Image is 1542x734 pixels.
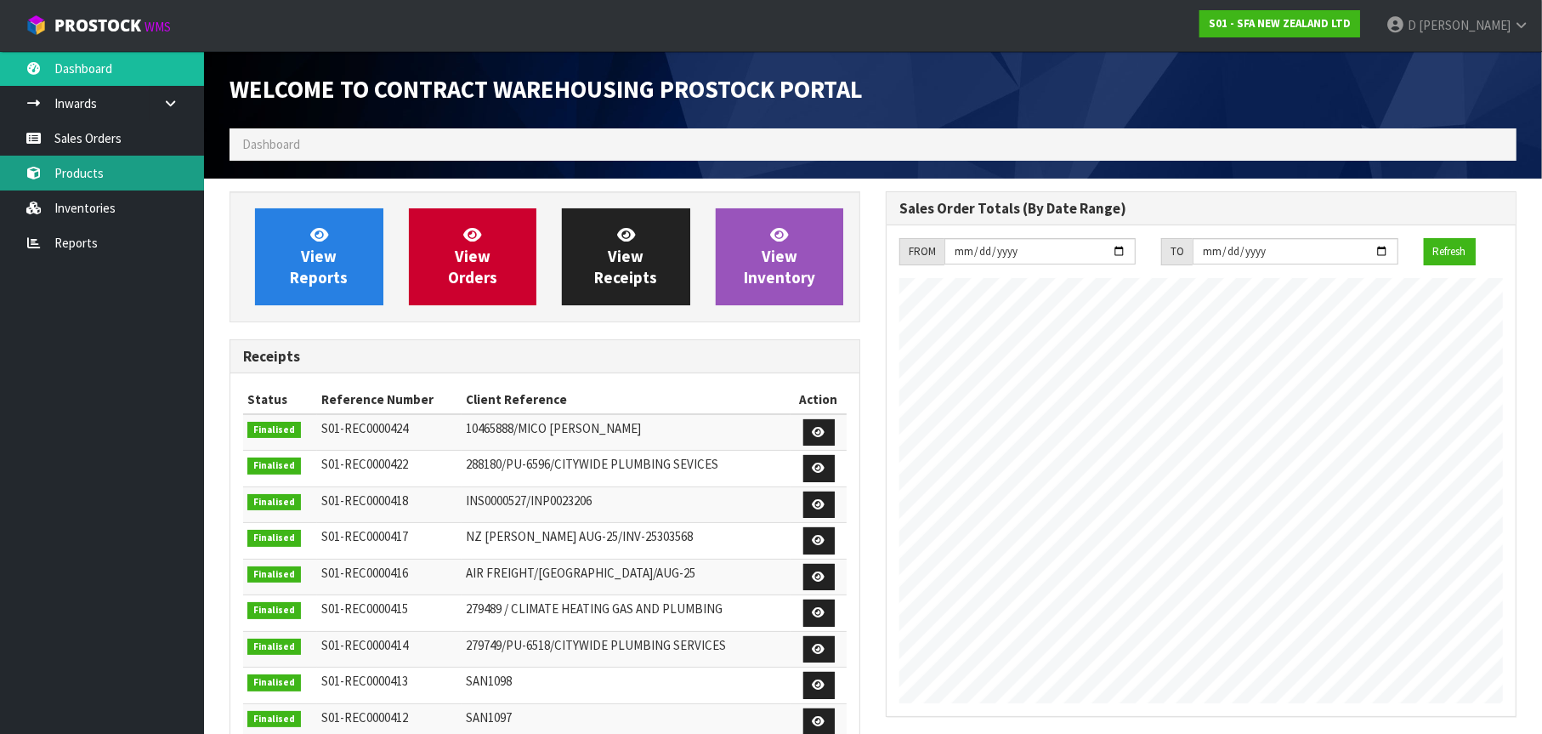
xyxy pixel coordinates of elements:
[466,528,693,544] span: NZ [PERSON_NAME] AUG-25/INV-25303568
[466,637,726,653] span: 279749/PU-6518/CITYWIDE PLUMBING SERVICES
[321,528,408,544] span: S01-REC0000417
[321,673,408,689] span: S01-REC0000413
[321,456,408,472] span: S01-REC0000422
[466,709,512,725] span: SAN1097
[247,711,301,728] span: Finalised
[466,600,723,617] span: 279489 / CLIMATE HEATING GAS AND PLUMBING
[247,530,301,547] span: Finalised
[247,639,301,656] span: Finalised
[317,386,462,413] th: Reference Number
[321,420,408,436] span: S01-REC0000424
[321,565,408,581] span: S01-REC0000416
[466,456,718,472] span: 288180/PU-6596/CITYWIDE PLUMBING SEVICES
[321,492,408,509] span: S01-REC0000418
[247,674,301,691] span: Finalised
[409,208,537,305] a: ViewOrders
[744,225,815,288] span: View Inventory
[562,208,690,305] a: ViewReceipts
[791,386,847,413] th: Action
[448,225,497,288] span: View Orders
[594,225,657,288] span: View Receipts
[462,386,791,413] th: Client Reference
[899,201,1503,217] h3: Sales Order Totals (By Date Range)
[466,420,641,436] span: 10465888/MICO [PERSON_NAME]
[1424,238,1476,265] button: Refresh
[54,14,141,37] span: ProStock
[1408,17,1416,33] span: D
[247,602,301,619] span: Finalised
[1209,16,1351,31] strong: S01 - SFA NEW ZEALAND LTD
[247,458,301,475] span: Finalised
[243,349,847,365] h3: Receipts
[1161,238,1193,265] div: TO
[243,386,317,413] th: Status
[716,208,844,305] a: ViewInventory
[466,565,695,581] span: AIR FREIGHT/[GEOGRAPHIC_DATA]/AUG-25
[1419,17,1511,33] span: [PERSON_NAME]
[466,492,592,509] span: INS0000527/INP0023206
[321,600,408,617] span: S01-REC0000415
[466,673,512,689] span: SAN1098
[247,422,301,439] span: Finalised
[247,494,301,511] span: Finalised
[26,14,47,36] img: cube-alt.png
[230,74,863,105] span: Welcome to Contract Warehousing ProStock Portal
[321,709,408,725] span: S01-REC0000412
[290,225,348,288] span: View Reports
[899,238,944,265] div: FROM
[145,19,171,35] small: WMS
[247,566,301,583] span: Finalised
[321,637,408,653] span: S01-REC0000414
[255,208,383,305] a: ViewReports
[242,136,300,152] span: Dashboard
